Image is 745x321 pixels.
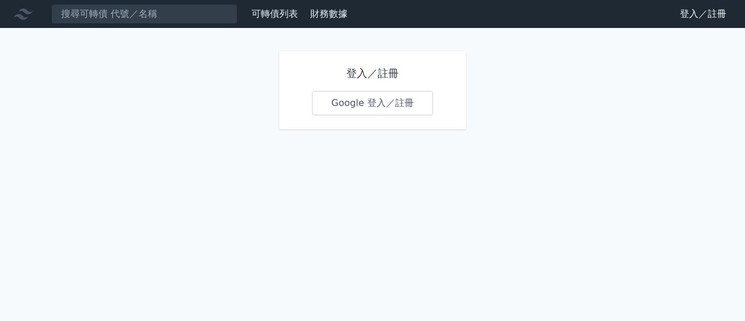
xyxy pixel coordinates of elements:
[312,65,433,82] h1: 登入／註冊
[310,8,347,19] a: 財務數據
[312,91,433,115] a: Google 登入／註冊
[670,5,736,23] a: 登入／註冊
[251,8,298,19] a: 可轉債列表
[51,4,237,24] input: 搜尋可轉債 代號／名稱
